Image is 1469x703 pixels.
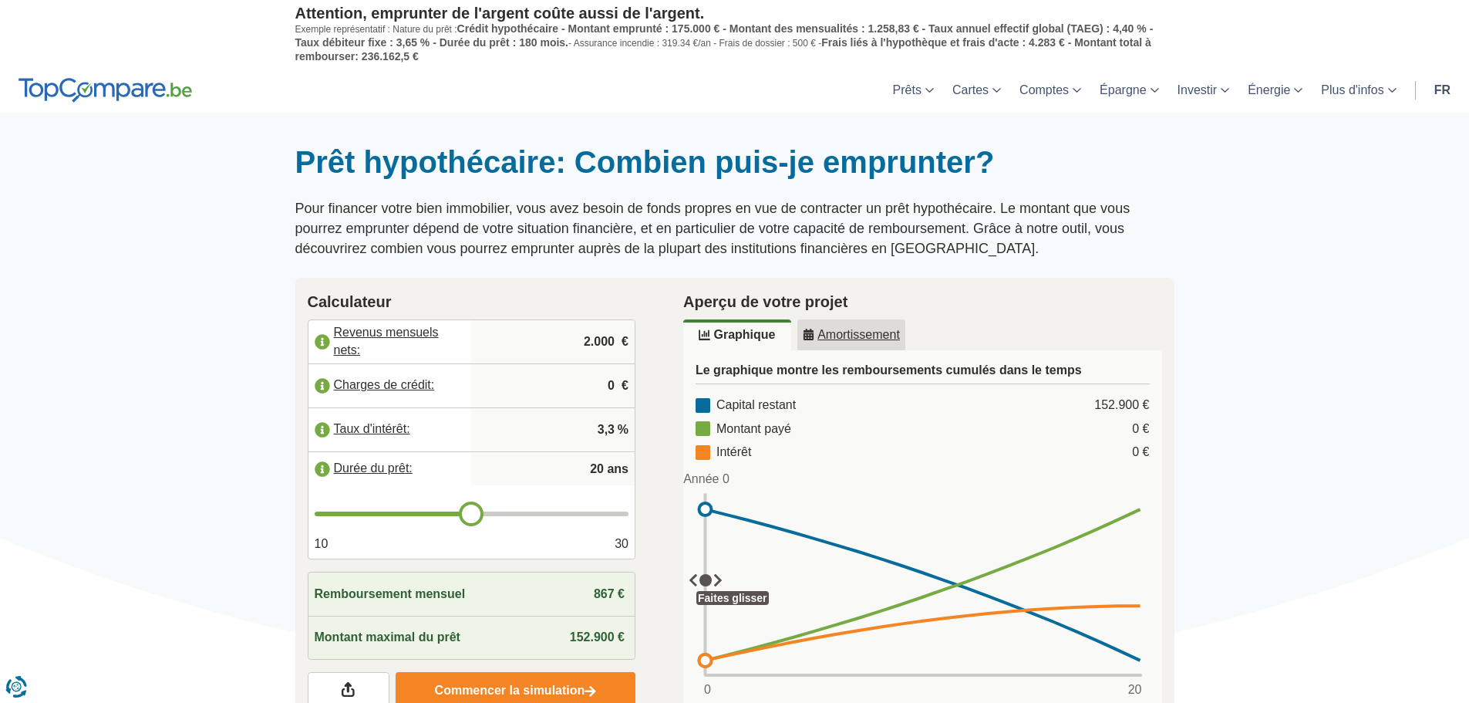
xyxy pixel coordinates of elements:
[570,630,625,644] span: 152.900 €
[803,329,900,341] u: Amortissement
[1168,67,1239,113] a: Investir
[295,22,1174,63] p: Exemple représentatif : Nature du prêt : - Assurance incendie : 319.34 €/an - Frais de dossier : ...
[295,199,1174,259] p: Pour financer votre bien immobilier, vous avez besoin de fonds propres en vue de contracter un pr...
[1128,681,1142,699] span: 20
[696,444,751,461] div: Intérêt
[295,22,1154,49] span: Crédit hypothécaire - Montant emprunté : 175.000 € - Montant des mensualités : 1.258,83 € - Taux ...
[315,536,329,553] span: 10
[1090,67,1168,113] a: Épargne
[308,290,636,313] h2: Calculateur
[696,591,769,605] div: Faites glisser
[308,369,472,403] label: Charges de crédit:
[699,329,775,341] u: Graphique
[1094,397,1149,414] div: 152.900 €
[615,536,628,553] span: 30
[1238,67,1312,113] a: Énergie
[618,421,628,439] span: %
[308,325,472,359] label: Revenus mensuels nets:
[704,681,711,699] span: 0
[1132,421,1149,438] div: 0 €
[19,78,192,103] img: TopCompare
[585,685,596,698] img: Commencer la simulation
[477,409,628,451] input: |
[594,587,625,600] span: 867 €
[943,67,1010,113] a: Cartes
[1132,444,1149,461] div: 0 €
[622,377,628,395] span: €
[696,421,791,438] div: Montant payé
[308,452,472,486] label: Durée du prêt:
[315,629,460,647] span: Montant maximal du prêt
[696,363,1150,384] h3: Le graphique montre les remboursements cumulés dans le temps
[477,321,628,363] input: |
[1425,67,1460,113] a: fr
[295,36,1151,63] span: Frais liés à l'hypothèque et frais d'acte : 4.283 € - Montant total à rembourser: 236.162,5 €
[622,333,628,351] span: €
[315,586,466,603] span: Remboursement mensuel
[884,67,943,113] a: Prêts
[1010,67,1090,113] a: Comptes
[295,144,1174,181] h1: Prêt hypothécaire: Combien puis-je emprunter?
[1312,67,1405,113] a: Plus d'infos
[295,4,1174,22] p: Attention, emprunter de l'argent coûte aussi de l'argent.
[683,290,1162,313] h2: Aperçu de votre projet
[696,397,796,414] div: Capital restant
[308,413,472,447] label: Taux d'intérêt:
[477,365,628,407] input: |
[607,461,628,478] span: ans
